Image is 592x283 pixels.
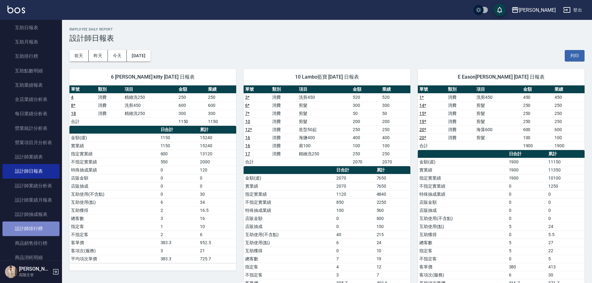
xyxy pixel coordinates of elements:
td: 海鹽400 [297,134,351,142]
td: 7650 [375,182,410,190]
td: 消費 [96,109,123,117]
td: 1900 [507,174,547,182]
td: 店販金額 [69,174,159,182]
a: 全店業績分析表 [2,92,60,107]
td: 精緻洗250 [297,150,351,158]
td: 300 [381,101,410,109]
td: 消費 [446,93,475,101]
td: 34 [198,198,236,206]
td: 10 [198,222,236,231]
td: 0 [159,182,198,190]
a: 設計師業績分析表 [2,179,60,193]
td: 40 [335,231,375,239]
a: 商品銷售排行榜 [2,236,60,250]
td: 剪髮 [297,109,351,117]
td: 400 [351,134,381,142]
td: 520 [381,93,410,101]
td: 600 [553,126,585,134]
th: 單號 [244,85,271,94]
td: 7650 [375,174,410,182]
td: 30 [198,190,236,198]
td: 250 [351,150,381,158]
p: 高階主管 [19,272,51,278]
a: 每日業績分析表 [2,107,60,121]
td: 11150 [547,158,585,166]
td: 300 [177,109,207,117]
button: 登出 [561,4,585,16]
td: 消費 [271,117,298,126]
td: 250 [553,117,585,126]
th: 單號 [69,85,96,94]
td: 指定客 [69,222,159,231]
td: 1 [159,222,198,231]
td: 21 [198,247,236,255]
table: a dense table [69,126,236,263]
button: [DATE] [127,50,150,62]
td: 1150 [159,134,198,142]
td: 0 [335,247,375,255]
td: 0 [547,214,585,222]
td: 不指定客 [244,271,335,279]
td: 13120 [198,150,236,158]
td: 450 [522,93,553,101]
td: 互助使用(點) [418,222,507,231]
button: 昨天 [89,50,108,62]
td: 600 [159,150,198,158]
td: 3 [159,247,198,255]
td: 3 [159,214,198,222]
td: 200 [351,117,381,126]
td: 1150 [206,117,236,126]
td: 1250 [547,182,585,190]
td: 0 [198,174,236,182]
th: 項目 [297,85,351,94]
th: 日合計 [159,126,198,134]
h5: [PERSON_NAME] [19,266,51,272]
td: 100 [381,142,410,150]
th: 項目 [123,85,177,94]
td: 6 [507,271,547,279]
td: 6 [198,231,236,239]
td: 300 [206,109,236,117]
td: 店販抽成 [244,222,335,231]
td: 1900 [522,142,553,150]
td: 合計 [69,117,96,126]
td: 7 [335,255,375,263]
td: 精緻洗250 [123,93,177,101]
td: 0 [507,231,547,239]
td: 0 [335,214,375,222]
td: 413 [547,263,585,271]
td: 383.3 [159,239,198,247]
td: 0 [507,198,547,206]
td: 600 [177,101,207,109]
td: 5 [507,247,547,255]
a: 17 [245,151,250,156]
td: 剪髮 [475,109,521,117]
td: 消費 [271,150,298,158]
td: 剪髮 [297,117,351,126]
td: 5.5 [547,231,585,239]
h3: 設計師日報表 [69,34,585,43]
th: 項目 [475,85,521,94]
td: 客單價 [69,239,159,247]
a: 設計師抽成報表 [2,207,60,221]
table: a dense table [244,85,410,166]
a: 互助排行榜 [2,49,60,63]
td: 0 [335,222,375,231]
td: 3 [335,271,375,279]
td: 250 [351,126,381,134]
td: 平均項次單價 [69,255,159,263]
td: 2070 [381,158,410,166]
td: 50 [381,109,410,117]
a: 16 [245,143,250,148]
th: 累計 [547,150,585,158]
th: 業績 [381,85,410,94]
td: 指定實業績 [244,190,335,198]
td: 店販抽成 [418,206,507,214]
td: 5 [547,255,585,263]
td: 15240 [198,142,236,150]
td: 2070 [335,174,375,182]
td: 剪髮 [475,117,521,126]
a: 10 [245,119,250,124]
td: 肩100 [297,142,351,150]
td: 300 [351,101,381,109]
